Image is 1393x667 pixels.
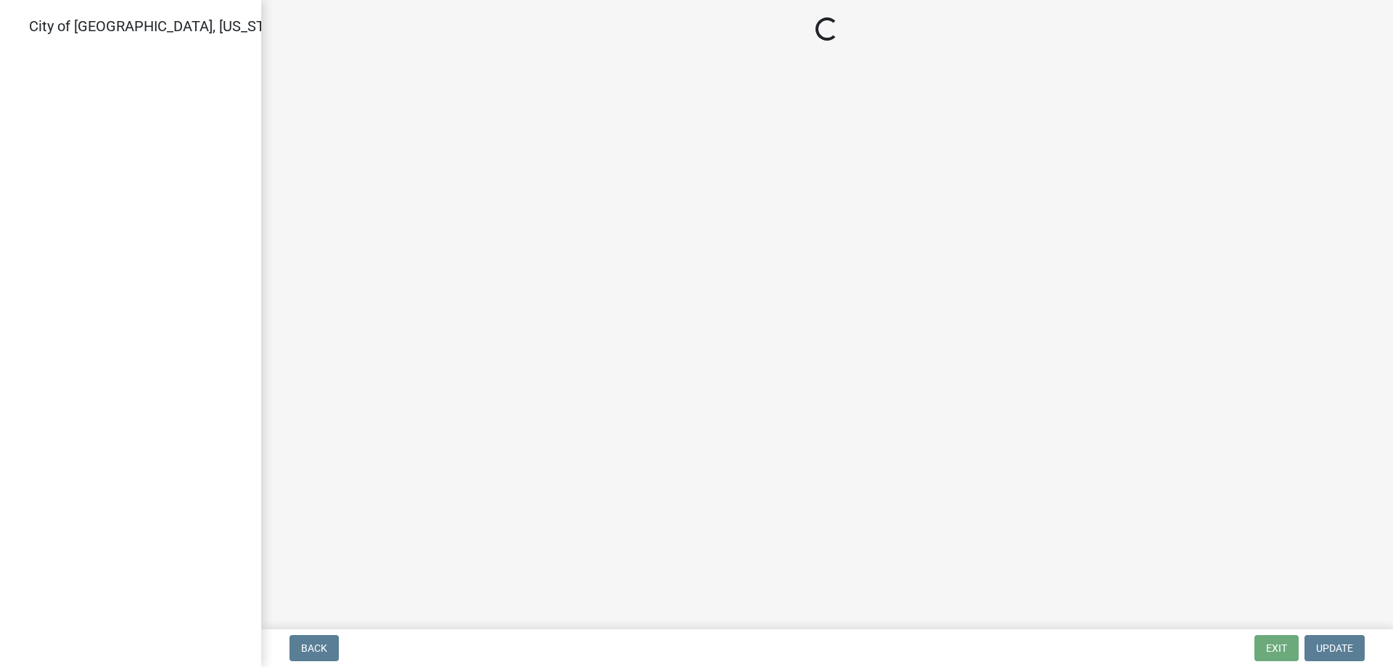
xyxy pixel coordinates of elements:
[289,635,339,661] button: Back
[1316,642,1353,654] span: Update
[1254,635,1299,661] button: Exit
[301,642,327,654] span: Back
[1304,635,1365,661] button: Update
[29,17,293,35] span: City of [GEOGRAPHIC_DATA], [US_STATE]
